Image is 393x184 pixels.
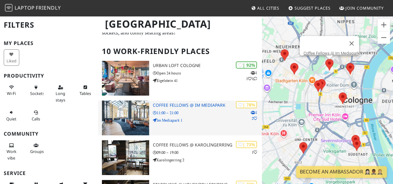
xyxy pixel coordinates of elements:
a: Join Community [337,2,386,14]
img: LaptopFriendly [5,4,12,11]
button: Zoom in [377,19,390,31]
span: Laptop [15,4,35,11]
button: Zoom out [377,31,390,44]
button: Groups [28,140,44,157]
p: Karolingerring 2 [153,157,262,163]
a: Coffee Fellows @ Im Mediapark | 78% 12 Coffee Fellows @ Im Mediapark 11:00 – 21:00 Im Mediapark 1 [98,101,262,135]
span: Work-friendly tables [79,91,91,96]
img: URBAN LOFT Cologne [102,61,149,96]
h1: [GEOGRAPHIC_DATA] [100,16,261,33]
a: All Cities [249,2,282,14]
h3: Service [4,170,94,176]
button: Calls [28,107,44,124]
img: Coffee Fellows @ Im Mediapark [102,101,149,135]
span: All Cities [257,5,279,11]
p: 1 1 1 [246,70,257,82]
div: | 73% [236,141,257,148]
span: Join Community [345,5,384,11]
div: | 92% [236,61,257,69]
a: URBAN LOFT Cologne | 92% 111 URBAN LOFT Cologne Open 24 hours Eigelstein 41 [98,61,262,96]
h3: URBAN LOFT Cologne [153,63,262,68]
button: Quiet [4,107,19,124]
span: Stable Wi-Fi [7,91,16,96]
a: Coffee Fellows @ Im Mediapark [304,51,359,56]
button: Close [344,36,359,51]
p: 09:00 – 19:00 [153,150,262,155]
button: Wi-Fi [4,82,19,99]
button: Tables [77,82,93,99]
button: Sockets [28,82,44,99]
a: Suggest Places [286,2,333,14]
p: 1 2 [250,110,257,121]
div: | 78% [236,101,257,108]
h2: Filters [4,16,94,34]
span: Video/audio calls [32,116,40,122]
h3: My Places [4,40,94,46]
h3: Coffee Fellows @ Karolingerring [153,142,262,148]
button: Long stays [53,82,68,105]
img: Coffee Fellows @ Karolingerring [102,140,149,175]
span: Group tables [30,149,44,154]
span: Friendly [36,4,61,11]
p: 11:00 – 21:00 [153,110,262,116]
a: LaptopFriendly LaptopFriendly [5,3,61,14]
a: Coffee Fellows @ Karolingerring | 73% 1 Coffee Fellows @ Karolingerring 09:00 – 19:00 Karolingerr... [98,140,262,175]
span: Suggest Places [295,5,331,11]
h3: Community [4,131,94,137]
h3: Coffee Fellows @ Im Mediapark [153,103,262,108]
h2: 10 Work-Friendly Places [102,42,258,61]
p: Eigelstein 41 [153,78,262,83]
button: Work vibe [4,140,19,163]
h3: Productivity [4,73,94,79]
span: Long stays [56,91,65,102]
p: Im Mediapark 1 [153,117,262,123]
p: 1 [251,149,257,155]
span: Quiet [6,116,16,122]
span: People working [7,149,16,160]
span: Power sockets [30,91,44,96]
p: Open 24 hours [153,70,262,76]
